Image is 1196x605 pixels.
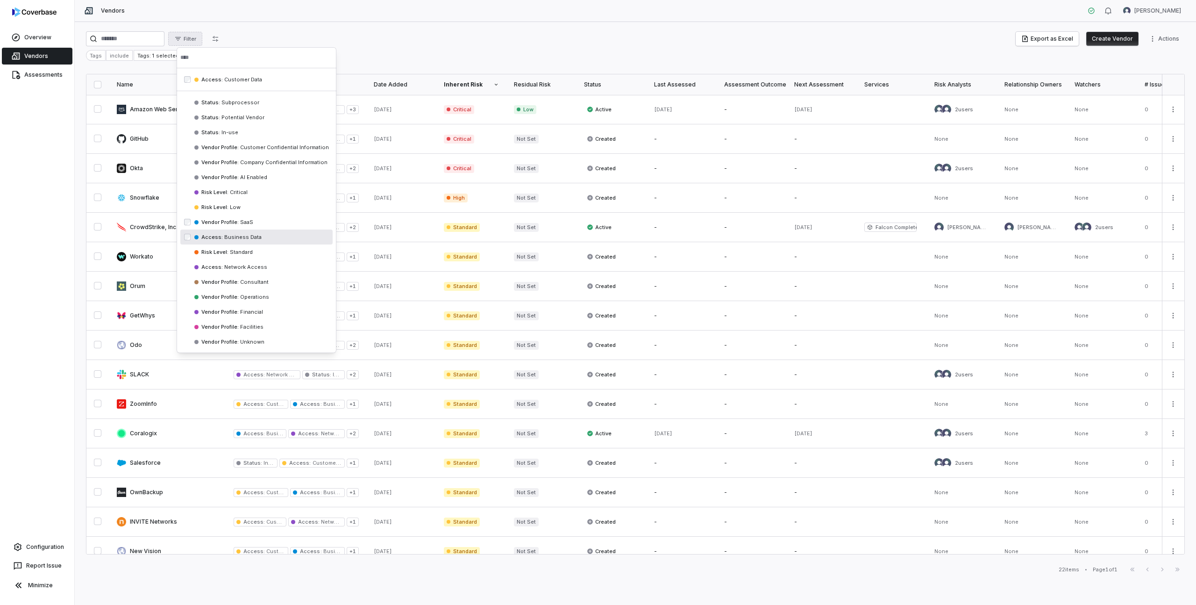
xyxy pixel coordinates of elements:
[201,174,239,180] span: Vendor Profile :
[201,159,239,166] span: Vendor Profile :
[220,114,264,121] span: Potential Vendor
[239,324,263,330] span: Facilities
[239,309,263,315] span: Financial
[201,129,220,136] span: Status :
[201,324,239,330] span: Vendor Profile :
[201,294,239,300] span: Vendor Profile :
[201,339,239,345] span: Vendor Profile :
[228,189,248,195] span: Critical
[223,264,267,270] span: Network Access
[223,76,262,83] span: Customer Data
[201,264,223,270] span: Access :
[239,294,269,300] span: Operations
[201,99,220,106] span: Status :
[239,279,269,285] span: Consultant
[228,249,253,255] span: Standard
[239,144,329,151] span: Customer Confidential Information
[239,174,267,180] span: AI Enabled
[201,234,223,240] span: Access :
[220,129,238,136] span: In-use
[177,68,336,353] div: Suggestions
[201,76,223,83] span: Access :
[201,189,228,195] span: Risk Level :
[228,204,241,210] span: Low
[201,204,228,210] span: Risk Level :
[201,309,239,315] span: Vendor Profile :
[223,234,262,240] span: Business Data
[239,219,253,225] span: SaaS
[220,99,259,106] span: Subprocessor
[239,339,264,345] span: Unknown
[239,159,327,166] span: Company Confidential Information
[201,114,220,121] span: Status :
[201,279,239,285] span: Vendor Profile :
[201,249,228,255] span: Risk Level :
[201,219,239,225] span: Vendor Profile :
[201,144,239,151] span: Vendor Profile :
